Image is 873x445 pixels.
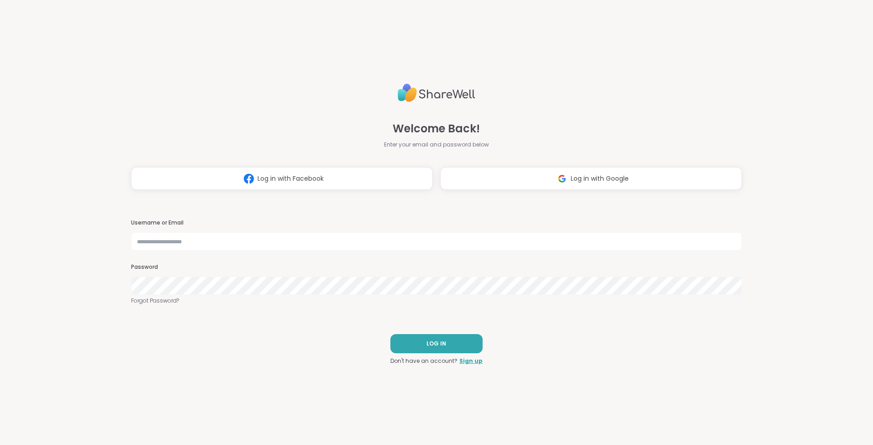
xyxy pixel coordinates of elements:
img: ShareWell Logomark [553,170,571,187]
span: Log in with Google [571,174,629,183]
button: LOG IN [390,334,483,353]
a: Forgot Password? [131,297,742,305]
span: Enter your email and password below [384,141,489,149]
span: LOG IN [426,340,446,348]
img: ShareWell Logo [398,80,475,106]
span: Welcome Back! [393,120,480,137]
h3: Username or Email [131,219,742,227]
span: Log in with Facebook [258,174,324,183]
h3: Password [131,263,742,271]
img: ShareWell Logomark [240,170,258,187]
button: Log in with Facebook [131,167,433,190]
a: Sign up [459,357,483,365]
button: Log in with Google [440,167,742,190]
span: Don't have an account? [390,357,458,365]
